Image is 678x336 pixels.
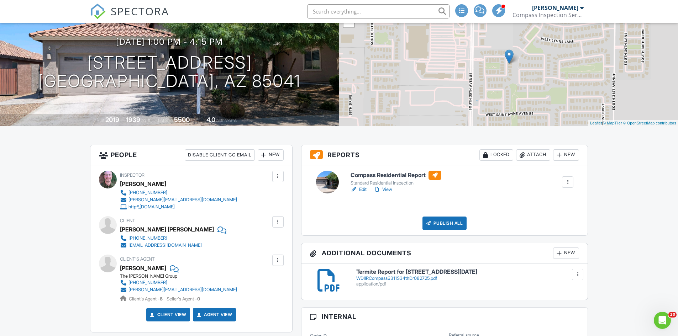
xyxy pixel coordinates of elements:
[167,296,200,302] span: Seller's Agent -
[195,311,232,318] a: Agent View
[668,312,677,318] span: 10
[120,218,135,223] span: Client
[623,121,676,125] a: © OpenStreetMap contributors
[90,145,292,165] h3: People
[351,171,441,186] a: Compass Residential Report Standard Residential Inspection
[654,312,671,329] iframe: Intercom live chat
[356,276,579,281] div: WDIIRCompass6311S34thDr082725.pdf
[356,269,579,287] a: Termite Report for [STREET_ADDRESS][DATE] WDIIRCompass6311S34thDr082725.pdf application/pdf
[301,145,588,165] h3: Reports
[128,280,167,286] div: [PHONE_NUMBER]
[158,118,173,123] span: Lot Size
[128,190,167,196] div: ‪[PHONE_NUMBER]‬
[422,217,467,230] div: Publish All
[532,4,578,11] div: [PERSON_NAME]
[301,308,588,326] h3: Internal
[129,296,164,302] span: Client's Agent -
[90,10,169,25] a: SPECTORA
[120,286,237,293] a: [PERSON_NAME][EMAIL_ADDRESS][DOMAIN_NAME]
[141,118,151,123] span: sq. ft.
[191,118,200,123] span: sq.ft.
[111,4,169,18] span: SPECTORA
[120,279,237,286] a: [PHONE_NUMBER]
[185,149,255,161] div: Disable Client CC Email
[116,37,223,47] h3: [DATE] 1:00 pm - 4:15 pm
[374,186,392,193] a: View
[351,171,441,180] h6: Compass Residential Report
[96,118,104,123] span: Built
[120,203,237,210] a: http:\\[DOMAIN_NAME]
[120,196,237,203] a: [PERSON_NAME][EMAIL_ADDRESS][DOMAIN_NAME]
[128,242,202,248] div: [EMAIL_ADDRESS][DOMAIN_NAME]
[120,242,221,249] a: [EMAIL_ADDRESS][DOMAIN_NAME]
[120,178,166,189] div: [PERSON_NAME]
[120,263,166,273] a: [PERSON_NAME]
[588,120,678,126] div: |
[553,149,579,161] div: New
[553,247,579,259] div: New
[197,296,200,302] strong: 0
[126,116,140,123] div: 1939
[216,118,237,123] span: bathrooms
[120,256,155,262] span: Client's Agent
[479,149,513,161] div: Locked
[206,116,215,123] div: 4.0
[513,11,584,18] div: Compass Inspection Services
[258,149,284,161] div: New
[516,149,550,161] div: Attach
[120,224,214,235] div: [PERSON_NAME] [PERSON_NAME]
[174,116,190,123] div: 5500
[105,116,119,123] div: 2019
[356,281,579,287] div: application/pdf
[38,53,301,91] h1: [STREET_ADDRESS] [GEOGRAPHIC_DATA], AZ 85041
[120,189,237,196] a: ‪[PHONE_NUMBER]‬
[356,269,579,275] h6: Termite Report for [STREET_ADDRESS][DATE]
[301,243,588,263] h3: Additional Documents
[128,197,237,203] div: [PERSON_NAME][EMAIL_ADDRESS][DOMAIN_NAME]
[307,4,450,18] input: Search everything...
[603,121,622,125] a: © MapTiler
[351,180,441,186] div: Standard Residential Inspection
[128,235,167,241] div: [PHONE_NUMBER]
[128,287,237,293] div: [PERSON_NAME][EMAIL_ADDRESS][DOMAIN_NAME]
[590,121,602,125] a: Leaflet
[120,235,221,242] a: [PHONE_NUMBER]
[128,204,175,210] div: http:\\[DOMAIN_NAME]
[120,273,243,279] div: The [PERSON_NAME] Group
[120,172,144,178] span: Inspector
[90,4,106,19] img: The Best Home Inspection Software - Spectora
[160,296,163,302] strong: 8
[351,186,367,193] a: Edit
[149,311,186,318] a: Client View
